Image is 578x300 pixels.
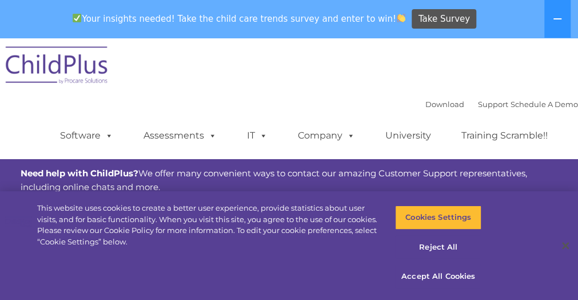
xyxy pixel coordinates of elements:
a: IT [236,124,279,147]
a: University [374,124,443,147]
a: Schedule A Demo [511,100,578,109]
img: ✅ [73,14,81,22]
span: Your insights needed! Take the child care trends survey and enter to win! [68,7,410,30]
div: This website uses cookies to create a better user experience, provide statistics about user visit... [37,203,378,247]
a: Support [478,100,508,109]
a: Software [49,124,125,147]
a: Download [425,100,464,109]
span: We offer many convenient ways to contact our amazing Customer Support representatives, including ... [21,168,527,192]
font: | [425,100,578,109]
button: Close [553,233,578,258]
span: Take Survey [418,9,470,29]
button: Accept All Cookies [395,265,482,289]
a: Assessments [132,124,228,147]
a: Company [286,124,366,147]
img: 👏 [397,14,405,22]
button: Reject All [395,235,482,259]
button: Cookies Settings [395,206,482,230]
strong: Need help with ChildPlus? [21,168,138,179]
a: Training Scramble!! [450,124,559,147]
a: Take Survey [412,9,476,29]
